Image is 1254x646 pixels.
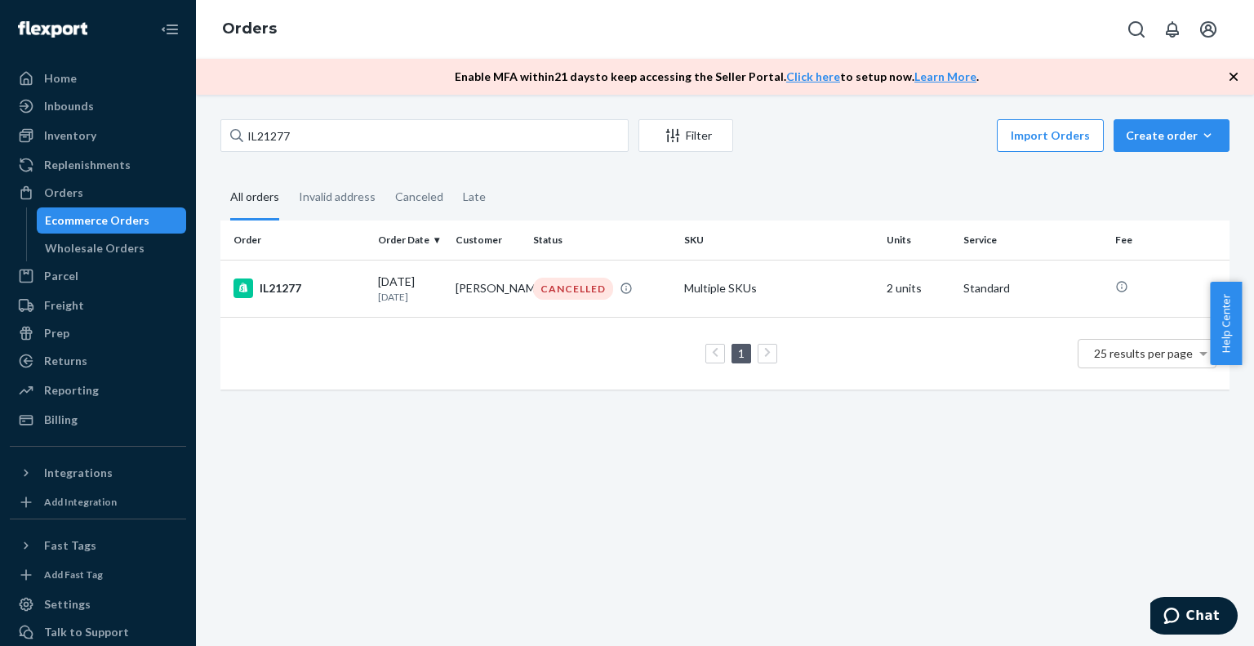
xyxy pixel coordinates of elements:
div: [DATE] [378,274,442,304]
button: Open notifications [1156,13,1189,46]
div: Fast Tags [44,537,96,554]
a: Reporting [10,377,186,403]
div: Inbounds [44,98,94,114]
a: Inbounds [10,93,186,119]
div: Wholesale Orders [45,240,145,256]
a: Page 1 is your current page [735,346,748,360]
button: Integrations [10,460,186,486]
a: Returns [10,348,186,374]
th: Order Date [371,221,449,260]
td: 2 units [880,260,958,317]
img: Flexport logo [18,21,87,38]
p: Standard [963,280,1101,296]
iframe: Opens a widget where you can chat to one of our agents [1150,597,1238,638]
div: Freight [44,297,84,314]
button: Close Navigation [153,13,186,46]
a: Inventory [10,123,186,149]
a: Add Integration [10,492,186,512]
div: Billing [44,412,78,428]
a: Add Fast Tag [10,565,186,585]
div: Parcel [44,268,78,284]
th: Fee [1109,221,1230,260]
button: Fast Tags [10,532,186,559]
ol: breadcrumbs [209,6,290,53]
td: [PERSON_NAME] [449,260,527,317]
div: Prep [44,325,69,341]
button: Open account menu [1192,13,1225,46]
span: 25 results per page [1094,346,1193,360]
a: Replenishments [10,152,186,178]
p: Enable MFA within 21 days to keep accessing the Seller Portal. to setup now. . [455,69,979,85]
div: Returns [44,353,87,369]
th: SKU [678,221,879,260]
div: Filter [639,127,732,144]
button: Help Center [1210,282,1242,365]
td: Multiple SKUs [678,260,879,317]
th: Service [957,221,1108,260]
a: Orders [10,180,186,206]
a: Learn More [914,69,976,83]
div: Settings [44,596,91,613]
a: Settings [10,591,186,617]
a: Click here [786,69,840,83]
a: Prep [10,320,186,346]
a: Wholesale Orders [37,235,187,261]
div: Create order [1126,127,1217,144]
th: Order [220,221,371,260]
button: Filter [638,119,733,152]
div: Add Integration [44,495,117,509]
div: All orders [230,176,279,221]
button: Open Search Box [1120,13,1153,46]
button: Create order [1114,119,1230,152]
a: Freight [10,292,186,319]
div: Talk to Support [44,624,129,640]
input: Search orders [220,119,629,152]
button: Import Orders [997,119,1104,152]
div: Ecommerce Orders [45,212,149,229]
div: Home [44,70,77,87]
button: Talk to Support [10,619,186,645]
div: Orders [44,185,83,201]
div: Add Fast Tag [44,568,103,581]
div: Inventory [44,127,96,144]
a: Ecommerce Orders [37,207,187,234]
th: Status [527,221,678,260]
div: Customer [456,233,520,247]
div: CANCELLED [533,278,613,300]
a: Orders [222,20,277,38]
p: [DATE] [378,290,442,304]
div: IL21277 [233,278,365,298]
a: Billing [10,407,186,433]
div: Late [463,176,486,218]
th: Units [880,221,958,260]
div: Replenishments [44,157,131,173]
a: Parcel [10,263,186,289]
div: Canceled [395,176,443,218]
a: Home [10,65,186,91]
div: Reporting [44,382,99,399]
div: Invalid address [299,176,376,218]
div: Integrations [44,465,113,481]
